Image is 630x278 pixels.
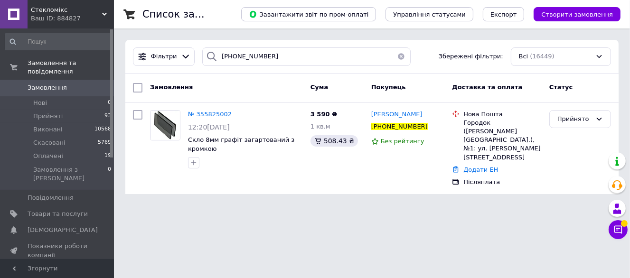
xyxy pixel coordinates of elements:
span: 10568 [94,125,111,134]
span: Повідомлення [28,194,74,202]
span: Замовлення [28,83,67,92]
div: Городок ([PERSON_NAME][GEOGRAPHIC_DATA].), №1: ул. [PERSON_NAME][STREET_ADDRESS] [463,119,542,162]
span: Стекломікс [31,6,102,14]
span: Оплачені [33,152,63,160]
span: Збережені фільтри: [439,52,503,61]
span: Доставка та оплата [452,83,522,91]
a: Скло 8мм графіт загартований з кромкою [188,136,294,152]
span: Всі [519,52,528,61]
span: Замовлення та повідомлення [28,59,114,76]
span: Фільтри [151,52,177,61]
span: (16449) [530,53,555,60]
span: 3 590 ₴ [310,111,337,118]
button: Управління статусами [386,7,473,21]
span: Показники роботи компанії [28,242,88,259]
span: Виконані [33,125,63,134]
img: Фото товару [150,111,180,140]
button: Експорт [483,7,525,21]
span: Замовлення [150,83,193,91]
a: Додати ЕН [463,166,498,173]
div: 508.43 ₴ [310,135,358,147]
span: Без рейтингу [381,138,424,145]
a: Фото товару [150,110,180,140]
a: Створити замовлення [524,10,621,18]
span: 5769 [98,139,111,147]
button: Завантажити звіт по пром-оплаті [241,7,376,21]
span: 1 кв.м [310,123,330,130]
span: [DEMOGRAPHIC_DATA] [28,226,98,234]
button: Чат з покупцем [609,220,628,239]
span: Завантажити звіт по пром-оплаті [249,10,368,19]
span: Створити замовлення [541,11,613,18]
span: Експорт [490,11,517,18]
span: Управління статусами [393,11,466,18]
button: Очистить [392,47,411,66]
div: Післяплата [463,178,542,186]
input: Пошук за номером замовлення, ПІБ покупця, номером телефону, Email, номером накладної [202,47,411,66]
span: Замовлення з [PERSON_NAME] [33,166,108,183]
span: Прийняті [33,112,63,120]
span: 0 [108,99,111,107]
span: [PHONE_NUMBER] [371,123,428,130]
span: Cума [310,83,328,91]
span: Товари та послуги [28,210,88,218]
div: Нова Пошта [463,110,542,119]
a: [PERSON_NAME] [371,110,423,119]
span: 19 [104,152,111,160]
div: Прийнято [557,114,592,124]
span: 0 [108,166,111,183]
span: Скасовані [33,139,66,147]
span: Покупець [371,83,406,91]
button: Створити замовлення [534,7,621,21]
span: 12:20[DATE] [188,123,230,131]
input: Пошук [5,33,112,50]
div: Ваш ID: 884827 [31,14,114,23]
span: Статус [549,83,573,91]
h1: Список замовлень [142,9,239,20]
span: [PERSON_NAME] [371,111,423,118]
span: Нові [33,99,47,107]
a: № 355825002 [188,111,232,118]
span: 93 [104,112,111,120]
